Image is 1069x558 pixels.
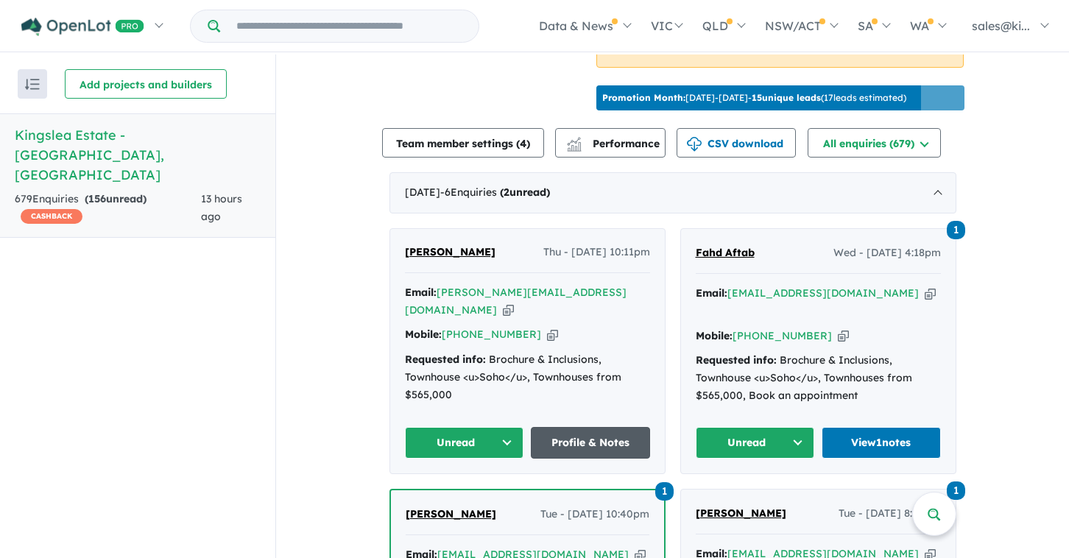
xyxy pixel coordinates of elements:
[389,172,956,213] div: [DATE]
[540,506,649,523] span: Tue - [DATE] 10:40pm
[15,191,201,226] div: 679 Enquir ies
[85,192,147,205] strong: ( unread)
[696,244,755,262] a: Fahd Aftab
[567,142,582,152] img: bar-chart.svg
[405,427,524,459] button: Unread
[696,246,755,259] span: Fahd Aftab
[543,244,650,261] span: Thu - [DATE] 10:11pm
[88,192,106,205] span: 156
[440,186,550,199] span: - 6 Enquir ies
[696,286,727,300] strong: Email:
[822,427,941,459] a: View1notes
[405,286,437,299] strong: Email:
[602,92,685,103] b: Promotion Month:
[567,137,580,145] img: line-chart.svg
[569,137,660,150] span: Performance
[405,353,486,366] strong: Requested info:
[677,128,796,158] button: CSV download
[972,18,1030,33] span: sales@ki...
[382,128,544,158] button: Team member settings (4)
[696,506,786,520] span: [PERSON_NAME]
[925,286,936,301] button: Copy
[696,505,786,523] a: [PERSON_NAME]
[531,427,650,459] a: Profile & Notes
[21,209,82,224] span: CASHBACK
[947,219,965,239] a: 1
[555,128,666,158] button: Performance
[947,480,965,500] a: 1
[520,137,526,150] span: 4
[21,18,144,36] img: Openlot PRO Logo White
[696,329,733,342] strong: Mobile:
[839,505,941,523] span: Tue - [DATE] 8:54am
[696,352,941,404] div: Brochure & Inclusions, Townhouse <u>Soho</u>, Townhouses from $565,000, Book an appointment
[405,245,495,258] span: [PERSON_NAME]
[696,353,777,367] strong: Requested info:
[655,482,674,501] span: 1
[733,329,832,342] a: [PHONE_NUMBER]
[808,128,941,158] button: All enquiries (679)
[696,427,815,459] button: Unread
[833,244,941,262] span: Wed - [DATE] 4:18pm
[442,328,541,341] a: [PHONE_NUMBER]
[687,137,702,152] img: download icon
[201,192,242,223] span: 13 hours ago
[752,92,821,103] b: 15 unique leads
[405,244,495,261] a: [PERSON_NAME]
[405,286,627,317] a: [PERSON_NAME][EMAIL_ADDRESS][DOMAIN_NAME]
[655,481,674,501] a: 1
[838,328,849,344] button: Copy
[223,10,476,42] input: Try estate name, suburb, builder or developer
[947,481,965,500] span: 1
[503,303,514,318] button: Copy
[406,507,496,520] span: [PERSON_NAME]
[15,125,261,185] h5: Kingslea Estate - [GEOGRAPHIC_DATA] , [GEOGRAPHIC_DATA]
[504,186,509,199] span: 2
[405,328,442,341] strong: Mobile:
[65,69,227,99] button: Add projects and builders
[25,79,40,90] img: sort.svg
[947,221,965,239] span: 1
[500,186,550,199] strong: ( unread)
[405,351,650,403] div: Brochure & Inclusions, Townhouse <u>Soho</u>, Townhouses from $565,000
[406,506,496,523] a: [PERSON_NAME]
[727,286,919,300] a: [EMAIL_ADDRESS][DOMAIN_NAME]
[547,327,558,342] button: Copy
[602,91,906,105] p: [DATE] - [DATE] - ( 17 leads estimated)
